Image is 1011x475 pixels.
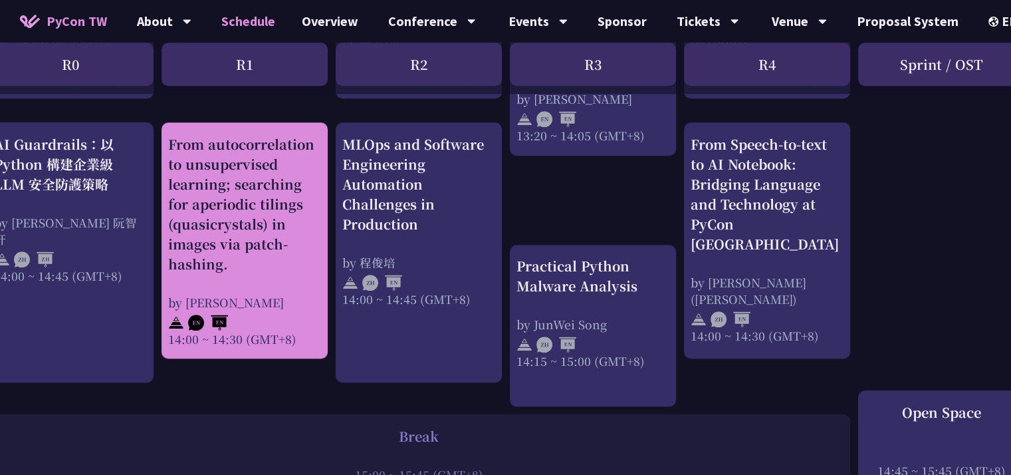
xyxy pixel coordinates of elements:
a: MLOps and Software Engineering Automation Challenges in Production by 程俊培 14:00 ~ 14:45 (GMT+8) [342,134,495,371]
div: by [PERSON_NAME] ([PERSON_NAME]) [691,274,843,307]
div: 13:20 ~ 14:05 (GMT+8) [516,127,669,144]
div: From autocorrelation to unsupervised learning; searching for aperiodic tilings (quasicrystals) in... [168,134,321,274]
img: Locale Icon [988,17,1002,27]
a: From autocorrelation to unsupervised learning; searching for aperiodic tilings (quasicrystals) in... [168,134,321,347]
img: ZHZH.38617ef.svg [14,251,54,267]
img: ENEN.5a408d1.svg [188,315,228,331]
div: R2 [336,43,502,86]
div: 14:00 ~ 14:30 (GMT+8) [168,331,321,347]
img: svg+xml;base64,PHN2ZyB4bWxucz0iaHR0cDovL3d3dy53My5vcmcvMjAwMC9zdmciIHdpZHRoPSIyNCIgaGVpZ2h0PSIyNC... [168,315,184,331]
img: Home icon of PyCon TW 2025 [20,15,40,28]
div: From Speech-to-text to AI Notebook: Bridging Language and Technology at PyCon [GEOGRAPHIC_DATA] [691,134,843,254]
div: by 程俊培 [342,254,495,271]
img: ZHEN.371966e.svg [711,311,750,327]
img: ENEN.5a408d1.svg [536,111,576,127]
div: 14:00 ~ 14:45 (GMT+8) [342,291,495,307]
div: by [PERSON_NAME] [516,90,669,107]
img: svg+xml;base64,PHN2ZyB4bWxucz0iaHR0cDovL3d3dy53My5vcmcvMjAwMC9zdmciIHdpZHRoPSIyNCIgaGVpZ2h0PSIyNC... [516,111,532,127]
div: R4 [684,43,850,86]
div: by JunWei Song [516,316,669,333]
span: PyCon TW [47,11,107,31]
div: MLOps and Software Engineering Automation Challenges in Production [342,134,495,234]
div: R1 [162,43,328,86]
a: Practical Python Malware Analysis by JunWei Song 14:15 ~ 15:00 (GMT+8) [516,256,669,395]
img: svg+xml;base64,PHN2ZyB4bWxucz0iaHR0cDovL3d3dy53My5vcmcvMjAwMC9zdmciIHdpZHRoPSIyNCIgaGVpZ2h0PSIyNC... [342,275,358,291]
div: by [PERSON_NAME] [168,294,321,311]
div: R3 [510,43,676,86]
img: svg+xml;base64,PHN2ZyB4bWxucz0iaHR0cDovL3d3dy53My5vcmcvMjAwMC9zdmciIHdpZHRoPSIyNCIgaGVpZ2h0PSIyNC... [516,337,532,353]
img: svg+xml;base64,PHN2ZyB4bWxucz0iaHR0cDovL3d3dy53My5vcmcvMjAwMC9zdmciIHdpZHRoPSIyNCIgaGVpZ2h0PSIyNC... [691,311,707,327]
div: 14:15 ~ 15:00 (GMT+8) [516,353,669,369]
div: 14:00 ~ 14:30 (GMT+8) [691,327,843,344]
div: Practical Python Malware Analysis [516,256,669,296]
a: From Speech-to-text to AI Notebook: Bridging Language and Technology at PyCon [GEOGRAPHIC_DATA] b... [691,134,843,347]
img: ZHEN.371966e.svg [536,337,576,353]
a: PyCon TW [7,5,120,38]
img: ZHEN.371966e.svg [362,275,402,291]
